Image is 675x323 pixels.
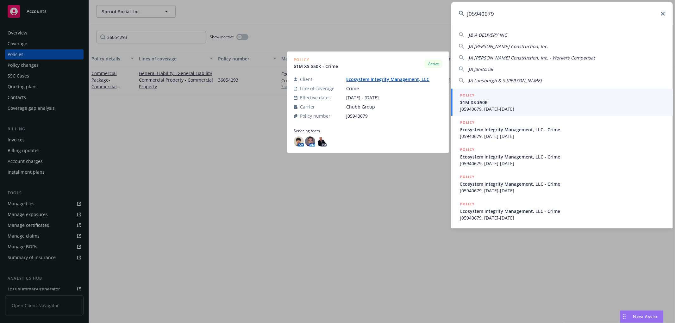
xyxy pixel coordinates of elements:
span: A [PERSON_NAME] Construction, Inc. - Workers Compensat [470,55,595,61]
h5: POLICY [460,174,475,180]
button: Nova Assist [620,310,664,323]
a: POLICYEcosystem Integrity Management, LLC - CrimeJ05940679, [DATE]-[DATE] [451,197,673,225]
span: J [468,78,470,84]
span: J [468,32,470,38]
span: & A DELIVERY INC [470,32,507,38]
span: J05940679, [DATE]-[DATE] [460,133,665,140]
a: POLICY$1M XS $50KJ05940679, [DATE]-[DATE] [451,89,673,116]
h5: POLICY [460,201,475,207]
span: A [PERSON_NAME] Construction, Inc. [470,43,548,49]
div: Drag to move [620,311,628,323]
span: J05940679, [DATE]-[DATE] [460,160,665,167]
span: J [468,43,470,49]
h5: POLICY [460,146,475,153]
h5: POLICY [460,92,475,98]
span: A Lansburgh & S [PERSON_NAME] [470,78,542,84]
span: J05940679, [DATE]-[DATE] [460,214,665,221]
a: POLICYEcosystem Integrity Management, LLC - CrimeJ05940679, [DATE]-[DATE] [451,143,673,170]
span: J05940679, [DATE]-[DATE] [460,106,665,112]
h5: POLICY [460,119,475,126]
span: J [468,66,470,72]
input: Search... [451,2,673,25]
span: Ecosystem Integrity Management, LLC - Crime [460,153,665,160]
span: J05940679, [DATE]-[DATE] [460,187,665,194]
span: Ecosystem Integrity Management, LLC - Crime [460,181,665,187]
a: POLICYEcosystem Integrity Management, LLC - CrimeJ05940679, [DATE]-[DATE] [451,170,673,197]
span: J [468,55,470,61]
span: Ecosystem Integrity Management, LLC - Crime [460,126,665,133]
span: A Janitorial [470,66,493,72]
a: POLICYEcosystem Integrity Management, LLC - CrimeJ05940679, [DATE]-[DATE] [451,116,673,143]
span: $1M XS $50K [460,99,665,106]
span: Ecosystem Integrity Management, LLC - Crime [460,208,665,214]
span: Nova Assist [633,314,658,319]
